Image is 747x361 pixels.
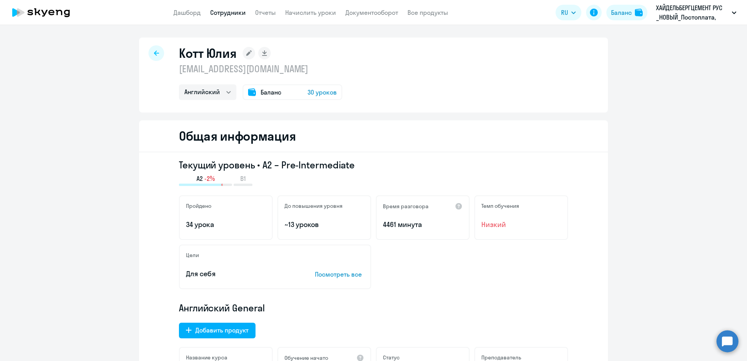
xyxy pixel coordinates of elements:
h5: До повышения уровня [284,202,343,209]
a: Дашборд [173,9,201,16]
p: 4461 минута [383,220,463,230]
h5: Пройдено [186,202,211,209]
button: Балансbalance [606,5,647,20]
div: Баланс [611,8,632,17]
button: ХАЙДЕЛЬБЕРГЦЕМЕНТ РУС _НОВЫЙ_Постоплата, ХАЙДЕЛЬБЕРГЦЕМЕНТ РУС, ООО [652,3,740,22]
p: ХАЙДЕЛЬБЕРГЦЕМЕНТ РУС _НОВЫЙ_Постоплата, ХАЙДЕЛЬБЕРГЦЕМЕНТ РУС, ООО [656,3,729,22]
h5: Статус [383,354,400,361]
h5: Цели [186,252,199,259]
h5: Название курса [186,354,227,361]
h2: Общая информация [179,128,296,144]
p: ~13 уроков [284,220,364,230]
span: 30 уроков [307,88,337,97]
p: Посмотреть все [315,270,364,279]
button: Добавить продукт [179,323,256,338]
a: Начислить уроки [285,9,336,16]
h5: Преподаватель [481,354,521,361]
p: [EMAIL_ADDRESS][DOMAIN_NAME] [179,63,342,75]
span: -2% [204,174,215,183]
a: Все продукты [407,9,448,16]
p: 34 урока [186,220,266,230]
h1: Котт Юлия [179,45,236,61]
span: Низкий [481,220,561,230]
span: B1 [240,174,246,183]
button: RU [556,5,581,20]
div: Добавить продукт [195,325,248,335]
h3: Текущий уровень • A2 – Pre-Intermediate [179,159,568,171]
span: RU [561,8,568,17]
span: Английский General [179,302,265,314]
span: A2 [197,174,203,183]
a: Отчеты [255,9,276,16]
a: Документооборот [345,9,398,16]
p: Для себя [186,269,291,279]
img: balance [635,9,643,16]
h5: Темп обучения [481,202,519,209]
span: Баланс [261,88,281,97]
a: Сотрудники [210,9,246,16]
h5: Время разговора [383,203,429,210]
